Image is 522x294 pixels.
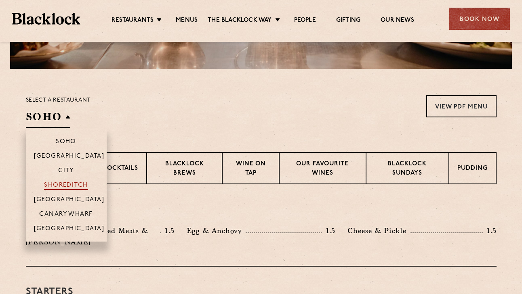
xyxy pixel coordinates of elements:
p: [GEOGRAPHIC_DATA] [34,225,105,234]
a: Our News [381,17,414,25]
p: Cocktails [102,164,138,174]
p: Select a restaurant [26,95,91,106]
a: Restaurants [112,17,154,25]
a: The Blacklock Way [208,17,272,25]
p: Canary Wharf [39,211,93,219]
p: Pudding [457,164,488,174]
p: 1.5 [483,225,497,236]
h2: SOHO [26,110,70,128]
p: 1.5 [322,225,336,236]
a: Gifting [336,17,360,25]
p: Wine on Tap [231,160,270,179]
p: Shoreditch [44,182,88,190]
div: Book Now [449,8,510,30]
a: View PDF Menu [426,95,497,117]
p: Soho [56,138,76,146]
p: City [58,167,74,175]
p: 1.5 [161,225,175,236]
p: Cheese & Pickle [347,225,410,236]
p: Blacklock Brews [155,160,214,179]
p: Blacklock Sundays [375,160,440,179]
a: Menus [176,17,198,25]
p: Our favourite wines [288,160,358,179]
a: People [294,17,316,25]
img: BL_Textured_Logo-footer-cropped.svg [12,13,80,24]
p: [GEOGRAPHIC_DATA] [34,196,105,204]
p: Egg & Anchovy [187,225,246,236]
h3: Pre Chop Bites [26,204,497,215]
p: [GEOGRAPHIC_DATA] [34,153,105,161]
